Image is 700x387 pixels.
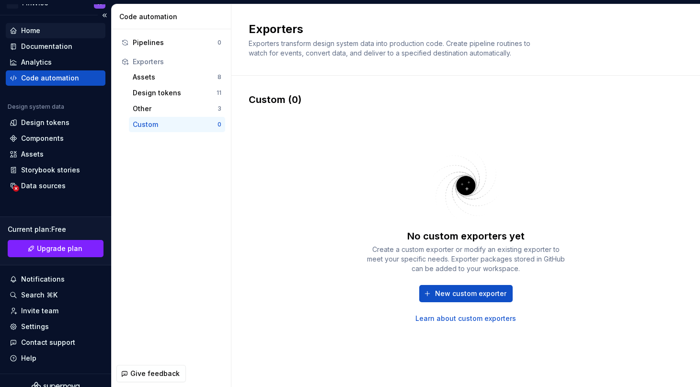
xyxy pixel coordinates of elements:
[133,57,221,67] div: Exporters
[133,38,218,47] div: Pipelines
[21,134,64,143] div: Components
[21,181,66,191] div: Data sources
[8,103,64,111] div: Design system data
[419,285,513,302] button: New custom exporter
[6,55,105,70] a: Analytics
[133,88,217,98] div: Design tokens
[435,289,506,298] span: New custom exporter
[21,338,75,347] div: Contact support
[98,9,111,22] button: Collapse sidebar
[6,178,105,193] a: Data sources
[37,244,82,253] span: Upgrade plan
[218,105,221,113] div: 3
[217,89,221,97] div: 11
[6,351,105,366] button: Help
[249,39,532,57] span: Exporters transform design system data into production code. Create pipeline routines to watch fo...
[119,12,227,22] div: Code automation
[6,303,105,319] a: Invite team
[21,26,40,35] div: Home
[21,149,44,159] div: Assets
[8,225,103,234] div: Current plan : Free
[6,23,105,38] a: Home
[21,353,36,363] div: Help
[21,42,72,51] div: Documentation
[365,245,566,273] div: Create a custom exporter or modify an existing exporter to meet your specific needs. Exporter pac...
[218,73,221,81] div: 8
[6,335,105,350] button: Contact support
[218,121,221,128] div: 0
[129,69,225,85] button: Assets8
[21,57,52,67] div: Analytics
[130,369,180,378] span: Give feedback
[6,272,105,287] button: Notifications
[21,322,49,331] div: Settings
[21,118,69,127] div: Design tokens
[21,290,57,300] div: Search ⌘K
[6,287,105,303] button: Search ⌘K
[21,165,80,175] div: Storybook stories
[129,85,225,101] button: Design tokens11
[415,314,516,323] a: Learn about custom exporters
[218,39,221,46] div: 0
[6,70,105,86] a: Code automation
[407,229,525,243] div: No custom exporters yet
[129,101,225,116] button: Other3
[21,73,79,83] div: Code automation
[6,319,105,334] a: Settings
[21,274,65,284] div: Notifications
[129,117,225,132] button: Custom0
[249,22,671,37] h2: Exporters
[133,104,218,114] div: Other
[117,35,225,50] button: Pipelines0
[21,306,58,316] div: Invite team
[249,93,683,106] div: Custom (0)
[133,120,218,129] div: Custom
[133,72,218,82] div: Assets
[6,115,105,130] a: Design tokens
[6,131,105,146] a: Components
[6,39,105,54] a: Documentation
[8,240,103,257] a: Upgrade plan
[6,162,105,178] a: Storybook stories
[116,365,186,382] button: Give feedback
[6,147,105,162] a: Assets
